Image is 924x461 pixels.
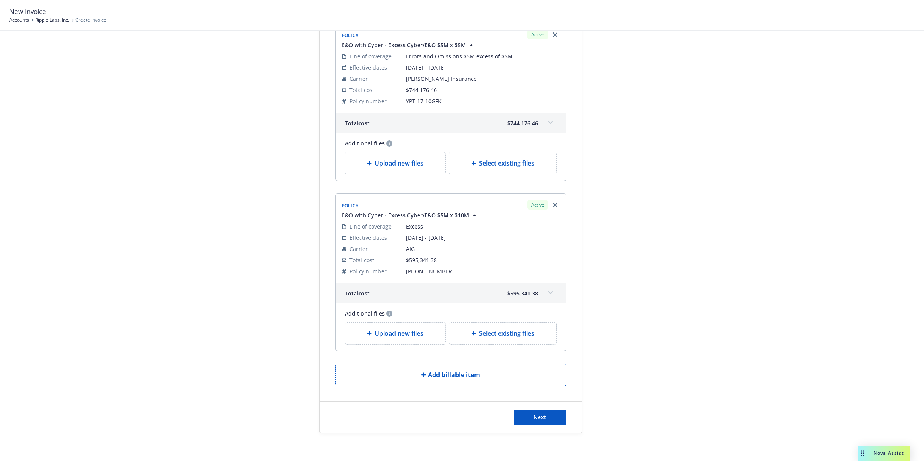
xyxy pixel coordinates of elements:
[406,52,560,60] span: Errors and Omissions $5M excess of $5M
[406,75,560,83] span: [PERSON_NAME] Insurance
[336,283,566,303] div: Totalcost$595,341.38
[858,446,910,461] button: Nova Assist
[858,446,867,461] div: Drag to move
[449,152,557,174] div: Select existing files
[507,289,538,297] span: $595,341.38
[527,200,548,210] div: Active
[349,63,387,72] span: Effective dates
[345,289,370,297] span: Total cost
[514,410,566,425] button: Next
[342,211,469,219] span: E&O with Cyber - Excess Cyber/E&O $5M x $10M
[345,152,446,174] div: Upload new files
[345,309,385,318] span: Additional files
[345,322,446,345] div: Upload new files
[428,370,480,379] span: Add billable item
[406,97,560,105] span: YPT-17-10GFK
[349,234,387,242] span: Effective dates
[479,329,534,338] span: Select existing files
[449,322,557,345] div: Select existing files
[406,267,560,275] span: [PHONE_NUMBER]
[375,329,423,338] span: Upload new files
[9,17,29,24] a: Accounts
[349,222,392,230] span: Line of coverage
[342,32,359,39] span: Policy
[873,450,904,456] span: Nova Assist
[35,17,69,24] a: Ripple Labs, Inc.
[551,200,560,210] a: Remove browser
[342,41,475,49] button: E&O with Cyber - Excess Cyber/E&O $5M x $5M
[349,52,392,60] span: Line of coverage
[406,222,560,230] span: Excess
[342,202,359,209] span: Policy
[406,234,560,242] span: [DATE] - [DATE]
[406,63,560,72] span: [DATE] - [DATE]
[349,75,368,83] span: Carrier
[349,245,368,253] span: Carrier
[9,7,46,17] span: New Invoice
[507,119,538,127] span: $744,176.46
[342,41,466,49] span: E&O with Cyber - Excess Cyber/E&O $5M x $5M
[342,211,478,219] button: E&O with Cyber - Excess Cyber/E&O $5M x $10M
[336,113,566,133] div: Totalcost$744,176.46
[375,159,423,168] span: Upload new files
[527,30,548,39] div: Active
[406,86,437,94] span: $744,176.46
[335,364,566,386] button: Add billable item
[479,159,534,168] span: Select existing files
[406,256,437,264] span: $595,341.38
[551,30,560,39] a: Remove browser
[345,119,370,127] span: Total cost
[406,245,560,253] span: AIG
[349,97,387,105] span: Policy number
[349,86,374,94] span: Total cost
[75,17,106,24] span: Create Invoice
[349,267,387,275] span: Policy number
[534,413,546,421] span: Next
[349,256,374,264] span: Total cost
[345,139,385,147] span: Additional files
